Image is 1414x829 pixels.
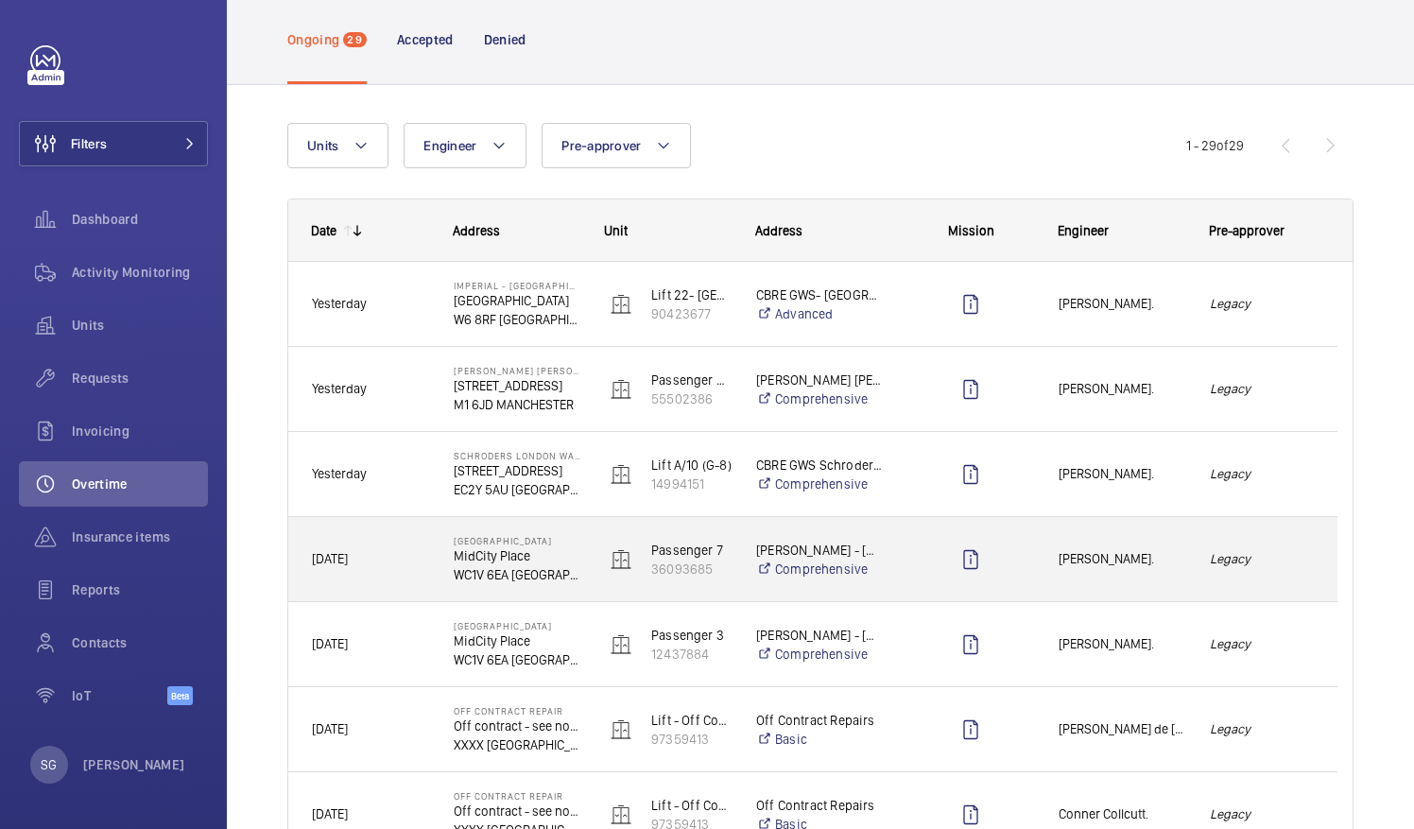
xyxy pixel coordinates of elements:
em: Legacy [1210,548,1314,570]
p: [PERSON_NAME] [83,755,185,774]
p: [PERSON_NAME] - [GEOGRAPHIC_DATA] [756,626,883,645]
span: Requests [72,369,208,388]
span: [PERSON_NAME]. [1059,293,1185,315]
p: Lift - Off Contract [651,711,732,730]
span: Filters [71,134,107,153]
span: Invoicing [72,422,208,440]
span: [DATE] [312,636,348,651]
span: Yesterday [312,296,367,311]
p: Off Contract Repair [454,705,580,717]
p: Off Contract Repairs [756,711,883,730]
span: Reports [72,580,208,599]
p: 55502386 [651,389,732,408]
span: Mission [948,223,994,238]
a: Comprehensive [756,389,883,408]
p: [GEOGRAPHIC_DATA] [454,291,580,310]
div: Date [311,223,336,238]
p: Passenger Lift - Dominion [651,371,732,389]
em: Legacy [1210,378,1314,400]
span: Address [755,223,802,238]
p: CBRE GWS- [GEOGRAPHIC_DATA] ([GEOGRAPHIC_DATA]) [756,285,883,304]
span: [PERSON_NAME]. [1059,633,1185,655]
span: Yesterday [312,466,367,481]
a: Advanced [756,304,883,323]
p: Passenger 3 [651,626,732,645]
p: M1 6JD MANCHESTER [454,395,580,414]
span: IoT [72,686,167,705]
span: Units [307,138,338,153]
img: elevator.svg [610,633,632,656]
p: XXXX [GEOGRAPHIC_DATA] [454,735,580,754]
em: Legacy [1210,718,1314,740]
span: [DATE] [312,806,348,821]
span: Engineer [423,138,476,153]
img: elevator.svg [610,803,632,826]
span: Activity Monitoring [72,263,208,282]
span: Insurance items [72,527,208,546]
p: Accepted [397,30,454,49]
span: Address [453,223,500,238]
a: Basic [756,730,883,749]
span: [PERSON_NAME] de [PERSON_NAME]. [1059,718,1185,740]
button: Filters [19,121,208,166]
a: Comprehensive [756,560,883,579]
p: Ongoing [287,30,339,49]
p: MidCity Place [454,631,580,650]
img: elevator.svg [610,463,632,486]
span: 29 [343,32,366,47]
p: Passenger 7 [651,541,732,560]
img: elevator.svg [610,378,632,401]
p: [STREET_ADDRESS] [454,461,580,480]
p: W6 8RF [GEOGRAPHIC_DATA] [454,310,580,329]
img: elevator.svg [610,293,632,316]
span: Pre-approver [1209,223,1285,238]
p: [GEOGRAPHIC_DATA] [454,620,580,631]
span: Units [72,316,208,335]
p: CBRE GWS Schroders ([GEOGRAPHIC_DATA]) [756,456,883,475]
em: Legacy [1210,463,1314,485]
p: [PERSON_NAME] - [GEOGRAPHIC_DATA] [756,541,883,560]
p: WC1V 6EA [GEOGRAPHIC_DATA] [454,650,580,669]
span: [PERSON_NAME]. [1059,463,1185,485]
p: EC2Y 5AU [GEOGRAPHIC_DATA] [454,480,580,499]
span: Engineer [1058,223,1109,238]
p: Imperial - [GEOGRAPHIC_DATA] [454,280,580,291]
em: Legacy [1210,633,1314,655]
span: [DATE] [312,721,348,736]
p: [PERSON_NAME] [PERSON_NAME] [756,371,883,389]
p: MidCity Place [454,546,580,565]
em: Legacy [1210,293,1314,315]
p: Lift 22- [GEOGRAPHIC_DATA] Block (Passenger) [651,285,732,304]
p: Off Contract Repair [454,790,580,802]
span: Pre-approver [561,138,641,153]
span: Yesterday [312,381,367,396]
p: Lift A/10 (G-8) [651,456,732,475]
span: 1 - 29 29 [1186,139,1244,152]
em: Legacy [1210,803,1314,825]
span: [PERSON_NAME]. [1059,378,1185,400]
p: 14994151 [651,475,732,493]
p: 12437884 [651,645,732,664]
p: Lift - Off Contract [651,796,732,815]
span: Conner Collcutt. [1059,803,1185,825]
p: Off contract - see notes in description [454,802,580,820]
span: Beta [167,686,193,705]
a: Comprehensive [756,645,883,664]
p: Denied [484,30,526,49]
p: Schroders London Wall [454,450,580,461]
p: 90423677 [651,304,732,323]
a: Comprehensive [756,475,883,493]
span: [DATE] [312,551,348,566]
p: Off Contract Repairs [756,796,883,815]
p: SG [41,755,57,774]
p: 97359413 [651,730,732,749]
p: Off contract - see notes in description [454,717,580,735]
span: Unit [604,223,628,238]
span: Overtime [72,475,208,493]
p: WC1V 6EA [GEOGRAPHIC_DATA] [454,565,580,584]
span: Contacts [72,633,208,652]
button: Units [287,123,388,168]
span: Dashboard [72,210,208,229]
button: Pre-approver [542,123,691,168]
img: elevator.svg [610,718,632,741]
